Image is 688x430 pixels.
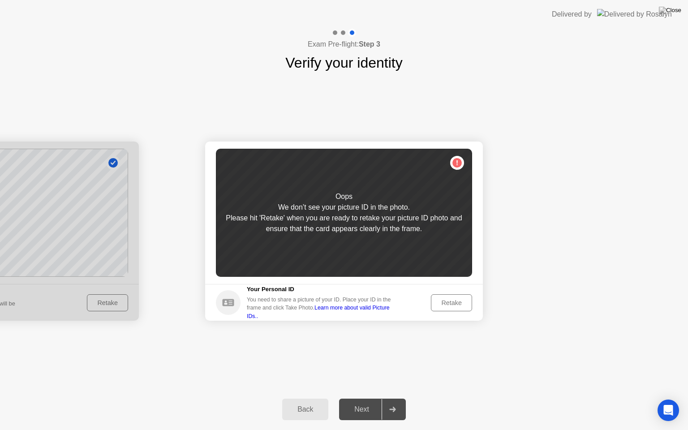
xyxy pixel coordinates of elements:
[285,405,326,413] div: Back
[278,202,410,213] div: We don’t see your picture ID in the photo.
[552,9,592,20] div: Delivered by
[247,285,397,294] h5: Your Personal ID
[216,213,472,234] div: Please hit 'Retake' when you are ready to retake your picture ID photo and ensure that the card a...
[597,9,672,19] img: Delivered by Rosalyn
[659,7,681,14] img: Close
[282,399,328,420] button: Back
[335,191,353,202] div: Oops
[342,405,382,413] div: Next
[434,299,469,306] div: Retake
[247,296,397,320] div: You need to share a picture of your ID. Place your ID in the frame and click Take Photo.
[308,39,380,50] h4: Exam Pre-flight:
[431,294,472,311] button: Retake
[339,399,406,420] button: Next
[658,400,679,421] div: Open Intercom Messenger
[247,305,390,319] a: Learn more about valid Picture IDs..
[285,52,402,73] h1: Verify your identity
[359,40,380,48] b: Step 3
